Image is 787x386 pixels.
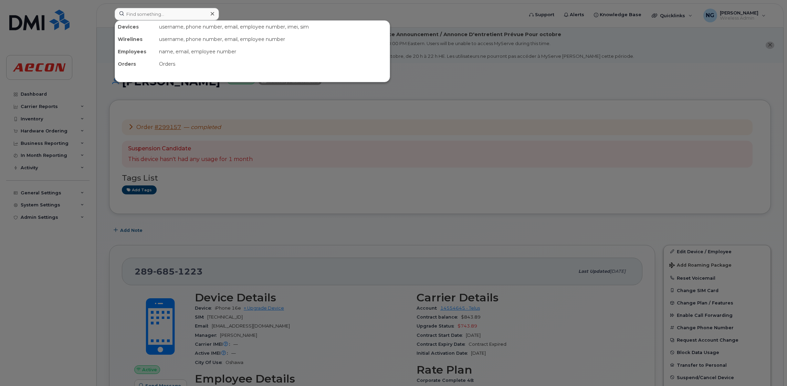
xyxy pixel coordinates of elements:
div: username, phone number, email, employee number [156,33,390,45]
div: Devices [115,21,156,33]
div: Employees [115,45,156,58]
div: username, phone number, email, employee number, imei, sim [156,21,390,33]
div: Orders [115,58,156,70]
div: name, email, employee number [156,45,390,58]
div: Wirelines [115,33,156,45]
div: Orders [156,58,390,70]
